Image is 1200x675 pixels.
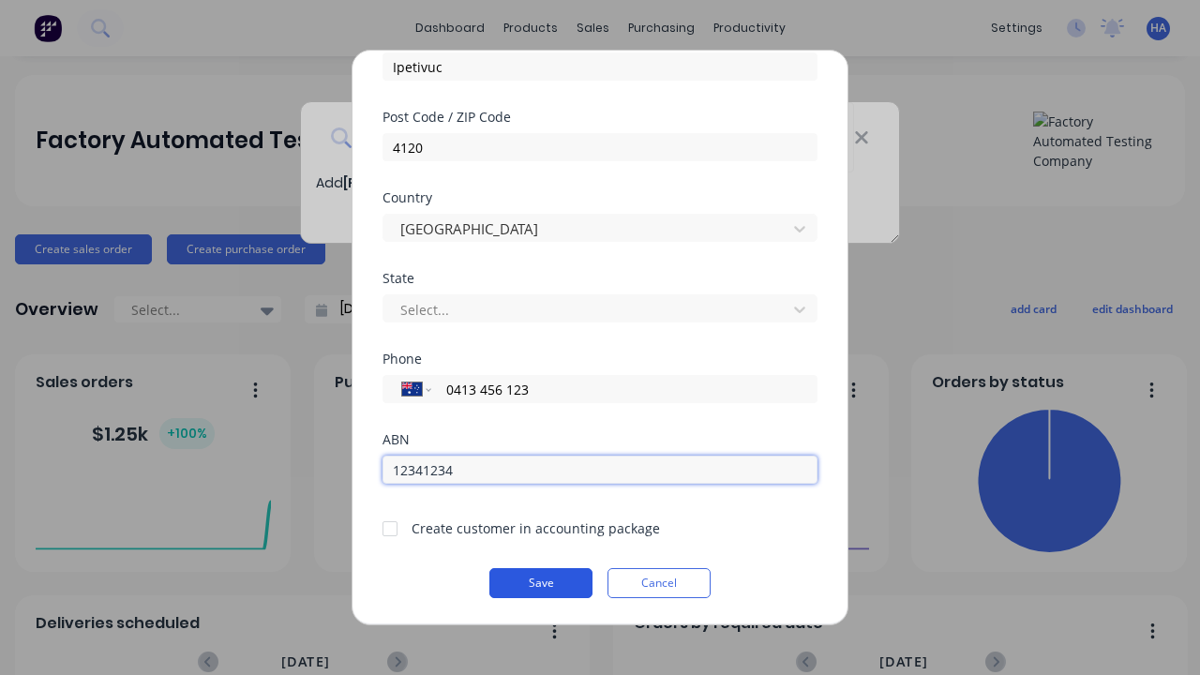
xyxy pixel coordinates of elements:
div: ABN [382,433,817,446]
div: Country [382,191,817,204]
button: Cancel [607,568,711,598]
div: Create customer in accounting package [412,518,660,538]
button: Save [489,568,592,598]
div: Phone [382,352,817,366]
div: State [382,272,817,285]
div: Post Code / ZIP Code [382,111,817,124]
